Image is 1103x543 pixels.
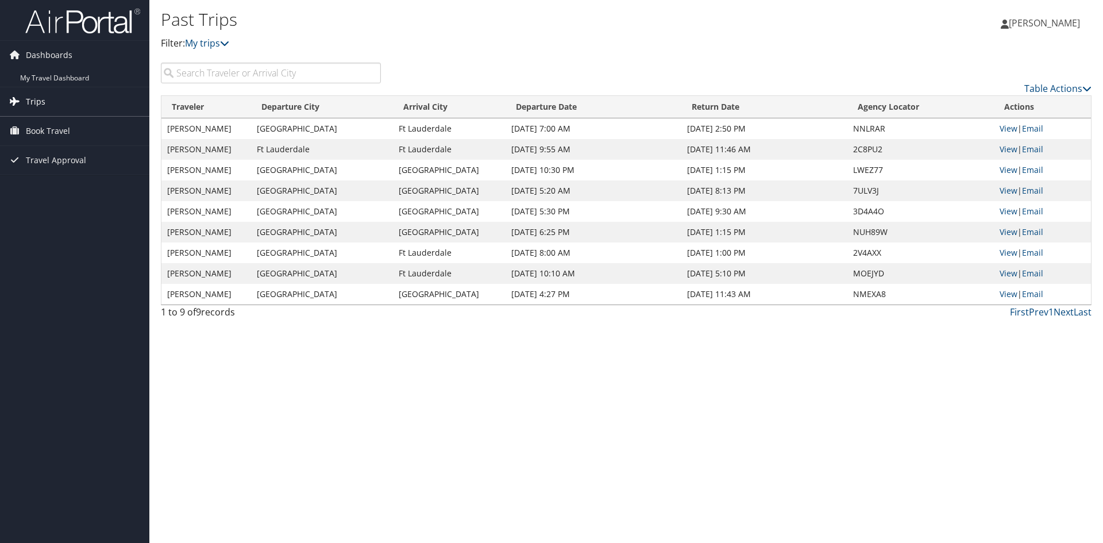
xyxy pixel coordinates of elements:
td: [DATE] 2:50 PM [681,118,847,139]
a: Email [1022,123,1043,134]
td: | [994,222,1091,242]
td: 7ULV3J [847,180,994,201]
a: Next [1054,306,1074,318]
td: [DATE] 4:27 PM [506,284,681,305]
td: [GEOGRAPHIC_DATA] [393,284,506,305]
th: Arrival City: activate to sort column ascending [393,96,506,118]
td: [DATE] 1:15 PM [681,160,847,180]
span: [PERSON_NAME] [1009,17,1080,29]
td: | [994,160,1091,180]
span: Dashboards [26,41,72,70]
th: Departure Date: activate to sort column ascending [506,96,681,118]
a: Last [1074,306,1092,318]
td: [PERSON_NAME] [161,139,251,160]
td: [PERSON_NAME] [161,222,251,242]
td: [GEOGRAPHIC_DATA] [393,201,506,222]
a: Email [1022,268,1043,279]
a: View [1000,288,1017,299]
a: Email [1022,226,1043,237]
td: MOEJYD [847,263,994,284]
td: [PERSON_NAME] [161,118,251,139]
td: [GEOGRAPHIC_DATA] [251,160,393,180]
span: 9 [196,306,201,318]
td: Ft Lauderdale [393,263,506,284]
h1: Past Trips [161,7,781,32]
td: [DATE] 11:46 AM [681,139,847,160]
td: [PERSON_NAME] [161,180,251,201]
th: Actions [994,96,1091,118]
td: [GEOGRAPHIC_DATA] [251,180,393,201]
th: Agency Locator: activate to sort column ascending [847,96,994,118]
td: [GEOGRAPHIC_DATA] [251,118,393,139]
td: [GEOGRAPHIC_DATA] [251,284,393,305]
a: Email [1022,164,1043,175]
td: [DATE] 7:00 AM [506,118,681,139]
a: 1 [1048,306,1054,318]
td: Ft Lauderdale [393,118,506,139]
td: [DATE] 5:30 PM [506,201,681,222]
td: [PERSON_NAME] [161,201,251,222]
td: [DATE] 5:10 PM [681,263,847,284]
td: [DATE] 8:13 PM [681,180,847,201]
a: View [1000,247,1017,258]
a: Email [1022,144,1043,155]
td: [DATE] 1:15 PM [681,222,847,242]
span: Trips [26,87,45,116]
td: 2C8PU2 [847,139,994,160]
a: Table Actions [1024,82,1092,95]
td: [GEOGRAPHIC_DATA] [251,242,393,263]
td: [GEOGRAPHIC_DATA] [251,263,393,284]
p: Filter: [161,36,781,51]
div: 1 to 9 of records [161,305,381,325]
td: [PERSON_NAME] [161,263,251,284]
td: [DATE] 5:20 AM [506,180,681,201]
td: [PERSON_NAME] [161,284,251,305]
td: | [994,263,1091,284]
a: View [1000,268,1017,279]
a: View [1000,185,1017,196]
a: View [1000,123,1017,134]
a: View [1000,226,1017,237]
td: [GEOGRAPHIC_DATA] [393,180,506,201]
td: [PERSON_NAME] [161,242,251,263]
th: Traveler: activate to sort column ascending [161,96,251,118]
a: Email [1022,206,1043,217]
td: NUH89W [847,222,994,242]
td: Ft Lauderdale [393,242,506,263]
a: Email [1022,185,1043,196]
a: First [1010,306,1029,318]
span: Book Travel [26,117,70,145]
td: | [994,284,1091,305]
td: [DATE] 9:30 AM [681,201,847,222]
a: Prev [1029,306,1048,318]
td: | [994,139,1091,160]
td: [DATE] 10:30 PM [506,160,681,180]
td: 3D4A4O [847,201,994,222]
span: Travel Approval [26,146,86,175]
td: | [994,180,1091,201]
td: [DATE] 10:10 AM [506,263,681,284]
td: [GEOGRAPHIC_DATA] [393,222,506,242]
td: | [994,201,1091,222]
td: [DATE] 9:55 AM [506,139,681,160]
a: Email [1022,288,1043,299]
a: View [1000,164,1017,175]
th: Departure City: activate to sort column ascending [251,96,393,118]
td: Ft Lauderdale [393,139,506,160]
td: [DATE] 1:00 PM [681,242,847,263]
td: [DATE] 11:43 AM [681,284,847,305]
a: View [1000,144,1017,155]
img: airportal-logo.png [25,7,140,34]
td: [DATE] 8:00 AM [506,242,681,263]
a: My trips [185,37,229,49]
th: Return Date: activate to sort column ascending [681,96,847,118]
td: Ft Lauderdale [251,139,393,160]
a: View [1000,206,1017,217]
td: | [994,242,1091,263]
a: [PERSON_NAME] [1001,6,1092,40]
td: [GEOGRAPHIC_DATA] [251,222,393,242]
input: Search Traveler or Arrival City [161,63,381,83]
td: NNLRAR [847,118,994,139]
td: [GEOGRAPHIC_DATA] [393,160,506,180]
td: [GEOGRAPHIC_DATA] [251,201,393,222]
